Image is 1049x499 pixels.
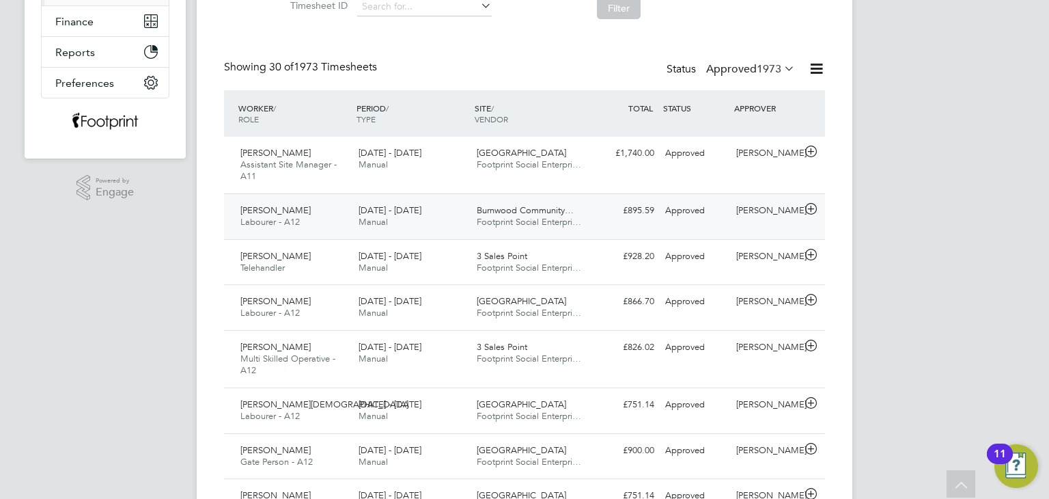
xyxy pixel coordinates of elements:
span: Manual [359,307,388,319]
span: [PERSON_NAME] [240,147,311,159]
span: / [491,103,494,113]
span: [GEOGRAPHIC_DATA] [477,444,566,456]
span: Powered by [96,175,134,187]
span: Gate Person - A12 [240,456,313,468]
span: [PERSON_NAME][DEMOGRAPHIC_DATA] [240,399,408,410]
span: [DATE] - [DATE] [359,295,421,307]
span: Burnwood Community… [477,204,574,216]
span: [DATE] - [DATE] [359,399,421,410]
div: [PERSON_NAME] [731,394,802,416]
span: Manual [359,159,388,170]
div: [PERSON_NAME] [731,440,802,462]
span: [PERSON_NAME] [240,341,311,353]
span: Assistant Site Manager - A11 [240,159,337,182]
span: 1973 Timesheets [269,60,377,74]
span: 3 Sales Point [477,250,527,262]
span: TYPE [356,113,376,124]
span: ROLE [238,113,259,124]
div: WORKER [235,96,353,131]
span: [PERSON_NAME] [240,295,311,307]
div: £1,740.00 [589,142,660,165]
div: [PERSON_NAME] [731,291,802,313]
span: Manual [359,456,388,468]
div: [PERSON_NAME] [731,245,802,268]
span: [DATE] - [DATE] [359,444,421,456]
span: [GEOGRAPHIC_DATA] [477,295,566,307]
div: £826.02 [589,336,660,359]
span: Labourer - A12 [240,307,300,319]
div: PERIOD [353,96,471,131]
span: VENDOR [475,113,508,124]
span: 30 of [269,60,294,74]
span: [DATE] - [DATE] [359,250,421,262]
label: Approved [706,62,795,76]
span: Labourer - A12 [240,216,300,228]
span: [GEOGRAPHIC_DATA] [477,399,566,410]
div: £895.59 [589,200,660,222]
div: SITE [471,96,589,131]
div: £928.20 [589,245,660,268]
span: [DATE] - [DATE] [359,341,421,353]
span: / [273,103,276,113]
button: Open Resource Center, 11 new notifications [994,444,1038,488]
div: Approved [660,245,731,268]
span: [PERSON_NAME] [240,250,311,262]
div: [PERSON_NAME] [731,336,802,359]
span: Manual [359,262,388,273]
span: Labourer - A12 [240,410,300,422]
span: [GEOGRAPHIC_DATA] [477,147,566,159]
span: [DATE] - [DATE] [359,204,421,216]
a: Powered byEngage [76,175,135,201]
div: Status [667,60,798,79]
div: [PERSON_NAME] [731,142,802,165]
span: 1973 [757,62,781,76]
span: Manual [359,216,388,228]
span: Manual [359,410,388,422]
div: Approved [660,336,731,359]
span: Footprint Social Enterpri… [477,456,581,468]
div: Approved [660,291,731,313]
span: [PERSON_NAME] [240,444,311,456]
span: [PERSON_NAME] [240,204,311,216]
span: Footprint Social Enterpri… [477,159,581,170]
div: £900.00 [589,440,660,462]
div: £866.70 [589,291,660,313]
div: STATUS [660,96,731,120]
span: Manual [359,353,388,364]
span: Reports [55,46,95,59]
span: / [386,103,389,113]
span: Footprint Social Enterpri… [477,353,581,364]
div: APPROVER [731,96,802,120]
span: Footprint Social Enterpri… [477,216,581,228]
div: Approved [660,200,731,222]
span: Finance [55,15,94,28]
span: [DATE] - [DATE] [359,147,421,159]
img: wearefootprint-logo-retina.png [72,112,139,134]
button: Reports [42,37,169,67]
span: TOTAL [628,103,653,113]
span: Footprint Social Enterpri… [477,410,581,422]
span: Telehandler [240,262,285,273]
div: Showing [224,60,380,75]
div: Approved [660,394,731,416]
div: [PERSON_NAME] [731,200,802,222]
a: Go to home page [41,112,169,134]
span: Footprint Social Enterpri… [477,307,581,319]
span: Multi Skilled Operative - A12 [240,353,335,376]
div: 11 [994,454,1006,472]
button: Finance [42,6,169,36]
span: Footprint Social Enterpri… [477,262,581,273]
div: £751.14 [589,394,660,416]
span: Preferences [55,77,114,90]
div: Approved [660,440,731,462]
div: Approved [660,142,731,165]
span: Engage [96,187,134,198]
span: 3 Sales Point [477,341,527,353]
button: Preferences [42,68,169,98]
